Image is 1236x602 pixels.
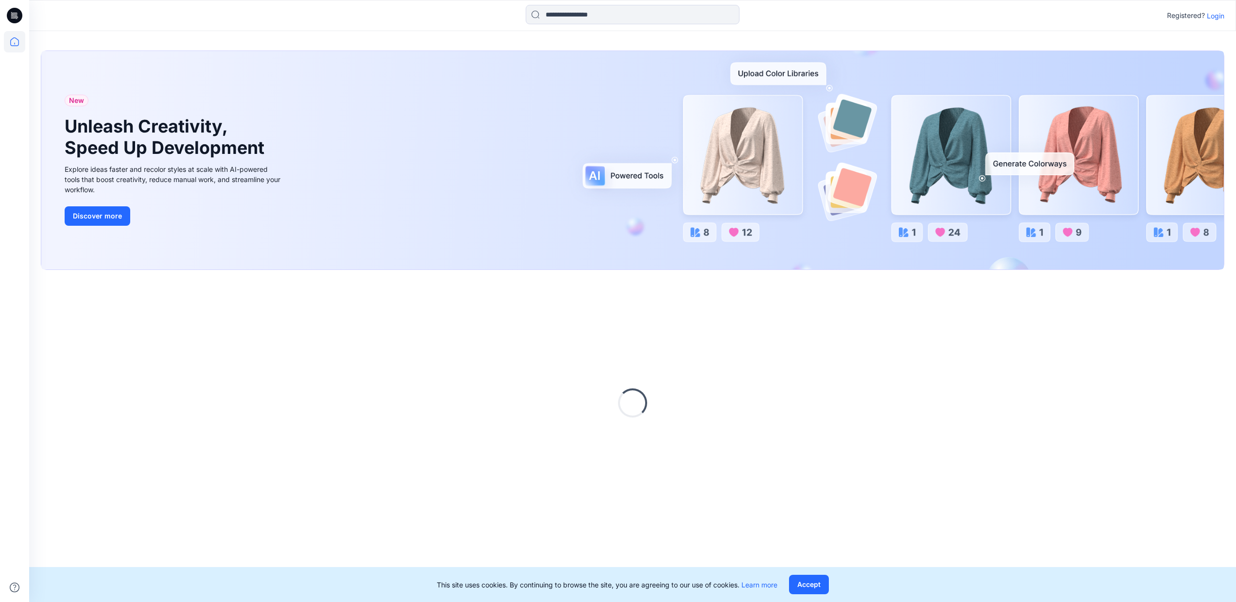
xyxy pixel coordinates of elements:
[65,206,130,226] button: Discover more
[65,164,283,195] div: Explore ideas faster and recolor styles at scale with AI-powered tools that boost creativity, red...
[1207,11,1224,21] p: Login
[65,116,269,158] h1: Unleash Creativity, Speed Up Development
[69,95,84,106] span: New
[789,575,829,594] button: Accept
[741,581,777,589] a: Learn more
[1167,10,1205,21] p: Registered?
[65,206,283,226] a: Discover more
[437,580,777,590] p: This site uses cookies. By continuing to browse the site, you are agreeing to our use of cookies.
